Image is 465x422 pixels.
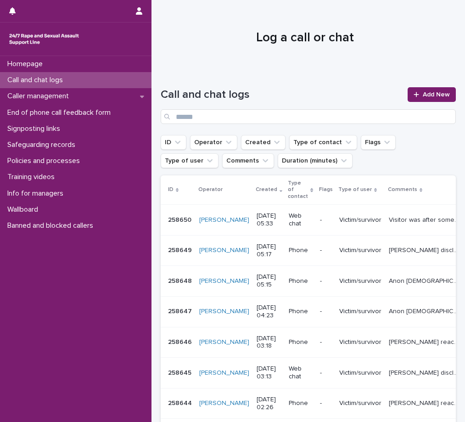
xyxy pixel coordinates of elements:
[408,87,456,102] a: Add New
[288,178,308,202] p: Type of contact
[199,216,249,224] a: [PERSON_NAME]
[222,153,274,168] button: Comments
[389,306,461,315] p: Anon female -distressed on line long silences waiting for RC counselling experiencing health chal...
[389,337,461,346] p: Caller reached out, police investigation on going, wants to confide in a friend about what happen...
[199,338,249,346] a: [PERSON_NAME]
[161,135,186,150] button: ID
[339,247,381,254] p: Victim/survivor
[168,276,194,285] p: 258648
[257,365,281,381] p: [DATE] 03:13
[198,185,223,195] p: Operator
[241,135,286,150] button: Created
[4,124,67,133] p: Signposting links
[199,399,249,407] a: [PERSON_NAME]
[389,214,461,224] p: Visitor was after some clarification, and support, thoughts and feelings explored, visitor ended ...
[4,221,101,230] p: Banned and blocked callers
[389,245,461,254] p: Michelle disclosed she is feeling anxious, she is watching her police interviews from 4 years ago...
[257,396,281,411] p: [DATE] 02:26
[388,185,417,195] p: Comments
[168,214,193,224] p: 258650
[257,304,281,320] p: [DATE] 04:23
[199,369,249,377] a: [PERSON_NAME]
[4,76,70,84] p: Call and chat logs
[320,369,332,377] p: -
[256,185,277,195] p: Created
[257,212,281,228] p: [DATE] 05:33
[4,141,83,149] p: Safeguarding records
[168,398,194,407] p: 258644
[289,308,312,315] p: Phone
[7,30,81,48] img: rhQMoQhaT3yELyF149Cw
[289,212,312,228] p: Web chat
[278,153,353,168] button: Duration (minutes)
[289,277,312,285] p: Phone
[257,273,281,289] p: [DATE] 05:15
[338,185,372,195] p: Type of user
[190,135,237,150] button: Operator
[289,365,312,381] p: Web chat
[339,369,381,377] p: Victim/survivor
[389,367,461,377] p: Sarah disclosed that she suffered from child abuse at the age of 6. She wants to report but she i...
[161,30,449,46] h1: Log a call or chat
[4,108,118,117] p: End of phone call feedback form
[168,337,194,346] p: 258646
[320,247,332,254] p: -
[389,276,461,285] p: Anon female- with a history of sex trafficked - caller guarded initially ranting on the call once...
[168,306,194,315] p: 258647
[199,247,249,254] a: [PERSON_NAME]
[161,109,456,124] input: Search
[289,135,357,150] button: Type of contact
[320,308,332,315] p: -
[4,92,76,101] p: Caller management
[4,205,45,214] p: Wallboard
[257,335,281,350] p: [DATE] 03:18
[161,153,218,168] button: Type of user
[389,398,461,407] p: Caller reached out for support, time given to talk, coping mechanisms discussed, routine, thought...
[339,308,381,315] p: Victim/survivor
[339,277,381,285] p: Victim/survivor
[320,277,332,285] p: -
[289,399,312,407] p: Phone
[4,60,50,68] p: Homepage
[199,308,249,315] a: [PERSON_NAME]
[423,91,450,98] span: Add New
[339,216,381,224] p: Victim/survivor
[339,338,381,346] p: Victim/survivor
[4,189,71,198] p: Info for managers
[339,399,381,407] p: Victim/survivor
[168,367,193,377] p: 258645
[320,216,332,224] p: -
[319,185,333,195] p: Flags
[320,338,332,346] p: -
[199,277,249,285] a: [PERSON_NAME]
[289,338,312,346] p: Phone
[257,243,281,259] p: [DATE] 05:17
[168,185,174,195] p: ID
[4,157,87,165] p: Policies and processes
[289,247,312,254] p: Phone
[161,88,402,101] h1: Call and chat logs
[4,173,62,181] p: Training videos
[320,399,332,407] p: -
[168,245,194,254] p: 258649
[361,135,396,150] button: Flags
